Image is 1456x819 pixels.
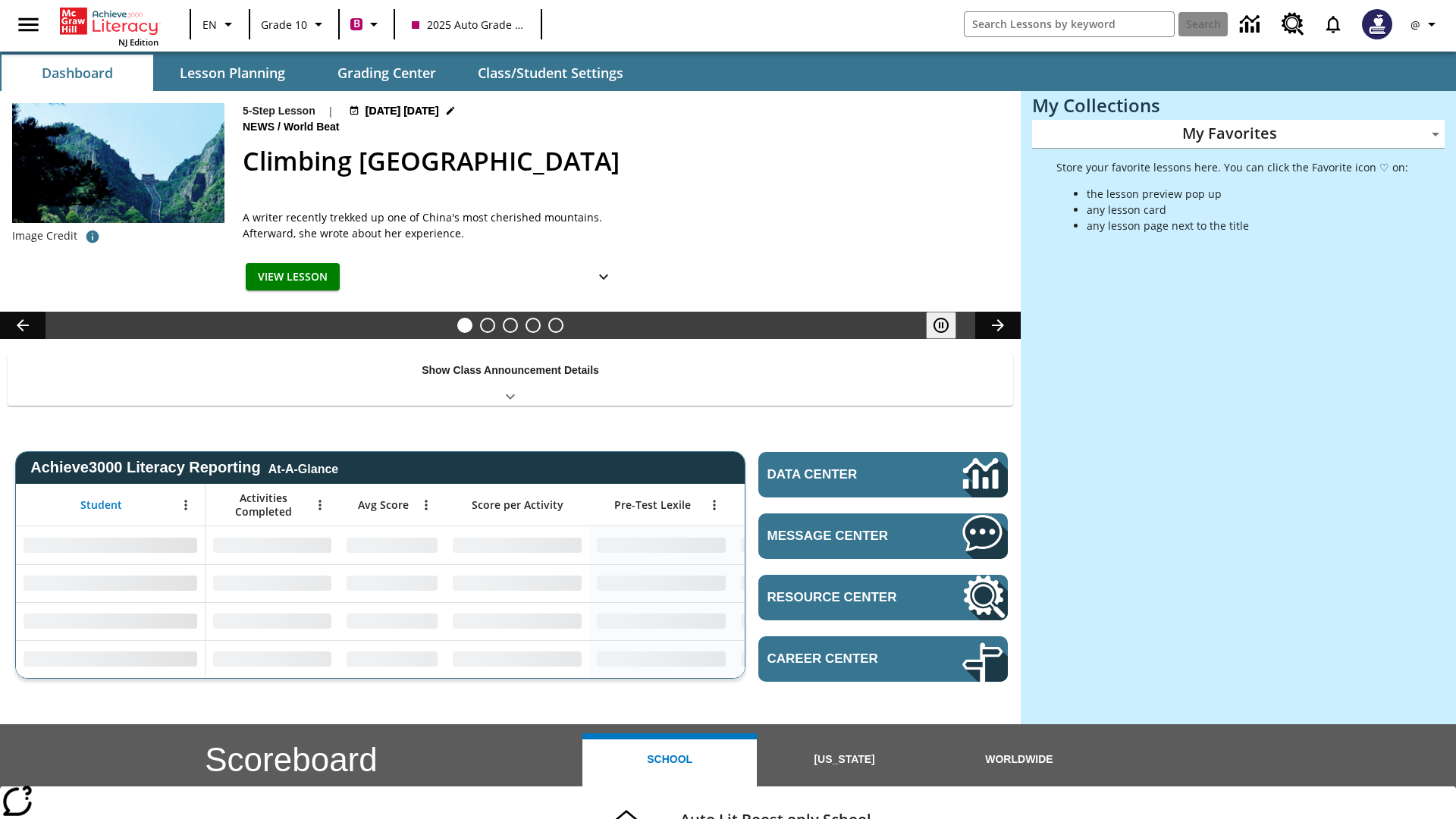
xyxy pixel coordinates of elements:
button: Select a new avatar [1353,5,1401,44]
button: View Lesson [246,263,340,291]
button: School [582,733,757,786]
li: any lesson page next to the title [1087,218,1408,234]
div: No Data, [206,526,339,564]
button: Show Details [588,263,619,291]
button: Boost Class color is violet red. Change class color [344,11,389,38]
span: Message Center [767,529,917,544]
button: Worldwide [932,733,1106,786]
button: Slide 2 Defining Our Government's Purpose [480,318,495,333]
div: Show Class Announcement Details [8,353,1013,406]
h2: Climbing Mount Tai [243,142,1003,180]
span: | [328,103,334,119]
div: No Data, [206,564,339,602]
a: Data Center [1231,4,1272,45]
span: @ [1410,17,1420,33]
span: EN [202,17,217,33]
div: No Data, [733,640,877,678]
a: Notifications [1313,5,1353,44]
div: No Data, [206,602,339,640]
a: Career Center [758,636,1008,682]
p: Image Credit [12,228,77,243]
span: B [353,14,360,33]
a: Home [60,6,158,36]
button: Slide 3 Pre-release lesson [503,318,518,333]
span: Score per Activity [472,498,563,512]
button: Profile/Settings [1401,11,1450,38]
button: Lesson Planning [156,55,308,91]
button: Open side menu [6,2,51,47]
span: [DATE] [DATE] [366,103,439,119]
span: Grade 10 [261,17,307,33]
span: World Beat [284,119,343,136]
button: Credit for photo and all related images: Public Domain/Charlie Fong [77,223,108,250]
img: 6000 stone steps to climb Mount Tai in Chinese countryside [12,103,224,223]
button: Language: EN, Select a language [196,11,244,38]
span: NJ Edition [118,36,158,48]
div: No Data, [206,640,339,678]
span: Avg Score [358,498,409,512]
div: Pause [926,312,971,339]
span: Student [80,498,122,512]
div: No Data, [339,640,445,678]
button: Open Menu [415,494,438,516]
a: Resource Center, Will open in new tab [1272,4,1313,45]
button: Open Menu [174,494,197,516]
h3: My Collections [1032,95,1445,116]
span: Achieve3000 Literacy Reporting [30,459,338,476]
button: Class/Student Settings [466,55,635,91]
p: Show Class Announcement Details [422,362,599,378]
div: No Data, [733,526,877,564]
button: Grade: Grade 10, Select a grade [255,11,334,38]
a: Data Center [758,452,1008,497]
span: News [243,119,278,136]
span: 2025 Auto Grade 10 [412,17,524,33]
span: Pre-Test Lexile [614,498,691,512]
button: Jul 22 - Jun 30 Choose Dates [346,103,459,119]
div: No Data, [339,602,445,640]
button: Slide 5 Remembering Justice O'Connor [548,318,563,333]
div: Home [60,5,158,48]
button: Dashboard [2,55,153,91]
a: Resource Center, Will open in new tab [758,575,1008,620]
div: My Favorites [1032,120,1445,149]
p: Store your favorite lessons here. You can click the Favorite icon ♡ on: [1056,159,1408,175]
span: Resource Center [767,590,917,605]
button: Slide 4 Career Lesson [526,318,541,333]
button: Grading Center [311,55,463,91]
div: A writer recently trekked up one of China's most cherished mountains. Afterward, she wrote about ... [243,209,622,241]
p: 5-Step Lesson [243,103,315,119]
input: search field [965,12,1174,36]
button: [US_STATE] [757,733,931,786]
button: Slide 1 Climbing Mount Tai [457,318,472,333]
div: No Data, [339,564,445,602]
div: No Data, [339,526,445,564]
a: Message Center [758,513,1008,559]
button: Open Menu [309,494,331,516]
div: No Data, [733,602,877,640]
li: any lesson card [1087,202,1408,218]
span: Career Center [767,651,917,667]
button: Lesson carousel, Next [975,312,1021,339]
div: At-A-Glance [268,460,338,476]
li: the lesson preview pop up [1087,186,1408,202]
button: Pause [926,312,956,339]
div: No Data, [733,564,877,602]
span: Data Center [767,467,911,482]
img: Avatar [1362,9,1392,39]
button: Open Menu [703,494,726,516]
span: Activities Completed [213,491,313,519]
span: / [278,121,281,133]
